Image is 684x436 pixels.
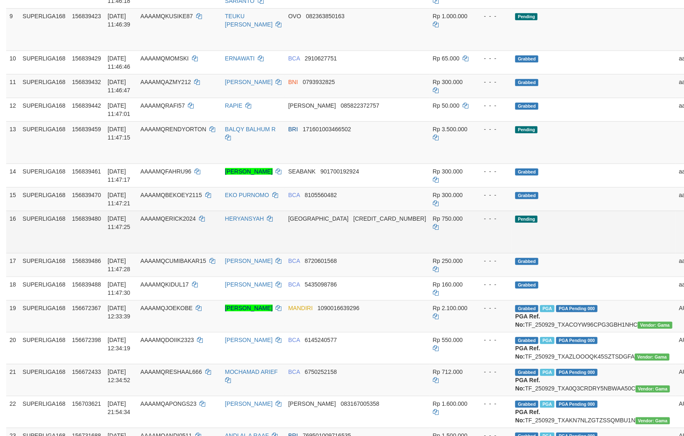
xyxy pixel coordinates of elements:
td: SUPERLIGA168 [19,8,69,51]
a: ERNAWATI [225,55,255,62]
span: Grabbed [515,258,538,265]
span: SEABANK [288,168,316,175]
span: 156839432 [72,79,101,85]
span: Grabbed [515,169,538,176]
span: Grabbed [515,79,538,86]
div: - - - [478,125,509,133]
span: PGA Pending [556,305,598,312]
td: 19 [6,300,19,332]
span: Rp 300.000 [433,168,463,175]
span: AAAAMQJOEKOBE [140,305,192,311]
td: 18 [6,277,19,300]
span: BCA [288,192,300,198]
td: TF_250929_TXAZLOOOQK45SZTSDGFA [512,332,675,364]
div: - - - [478,368,509,376]
td: 11 [6,74,19,98]
span: Copy 8105560482 to clipboard [305,192,337,198]
span: AAAAMQMOMSKI [140,55,189,62]
span: 156839461 [72,168,101,175]
a: MOCHAMAD ARIEF [225,369,278,375]
div: - - - [478,280,509,289]
span: Copy 2910627751 to clipboard [305,55,337,62]
span: Grabbed [515,369,538,376]
td: TF_250929_TXA0Q3CRDRY5NBWAA50C [512,364,675,396]
td: SUPERLIGA168 [19,300,69,332]
span: PGA Pending [556,369,598,376]
span: AAAAMQRENDYORTON [140,126,206,132]
span: Copy 082363850163 to clipboard [306,13,344,19]
span: 156703621 [72,400,101,407]
span: Rp 65.000 [433,55,460,62]
span: Grabbed [515,192,538,199]
span: [DATE] 11:47:25 [108,215,130,230]
span: AAAAMQAZMY212 [140,79,191,85]
span: Pending [515,126,538,133]
span: [DATE] 11:47:28 [108,258,130,272]
span: Copy 901700192924 to clipboard [320,168,359,175]
span: [DATE] 21:54:34 [108,400,130,415]
div: - - - [478,54,509,63]
span: 156839459 [72,126,101,132]
td: SUPERLIGA168 [19,164,69,187]
span: Vendor URL: https://trx31.1velocity.biz [635,354,670,361]
td: 21 [6,364,19,396]
div: - - - [478,78,509,86]
span: [DATE] 11:47:15 [108,126,130,141]
span: 156839486 [72,258,101,264]
span: Marked by aafsoycanthlai [540,369,554,376]
span: Pending [515,216,538,223]
a: EKO PURNOMO [225,192,269,198]
td: SUPERLIGA168 [19,396,69,428]
td: SUPERLIGA168 [19,332,69,364]
span: Grabbed [515,103,538,110]
span: Grabbed [515,305,538,312]
span: Rp 750.000 [433,215,463,222]
td: 13 [6,121,19,164]
span: 156839442 [72,102,101,109]
td: 22 [6,396,19,428]
span: Copy 083167005358 to clipboard [341,400,379,407]
b: PGA Ref. No: [515,409,540,424]
span: [DATE] 11:46:39 [108,13,130,28]
span: Pending [515,13,538,20]
span: AAAAMQDOIIK2323 [140,337,194,343]
span: Rp 250.000 [433,258,463,264]
span: Rp 1.600.000 [433,400,468,407]
span: 156672433 [72,369,101,375]
span: AAAAMQFAHRU96 [140,168,191,175]
span: 156839488 [72,281,101,288]
span: 156839423 [72,13,101,19]
span: Grabbed [515,401,538,408]
a: [PERSON_NAME] [225,168,273,175]
span: AAAAMQKUSIKE87 [140,13,193,19]
span: AAAAMQAPONGS23 [140,400,196,407]
span: BCA [288,258,300,264]
span: Rp 550.000 [433,337,463,343]
span: BCA [288,281,300,288]
span: Rp 712.000 [433,369,463,375]
a: [PERSON_NAME] [225,400,273,407]
div: - - - [478,101,509,110]
span: Copy 085822372757 to clipboard [341,102,379,109]
span: MANDIRI [288,305,313,311]
span: [DATE] 11:47:21 [108,192,130,207]
span: [DATE] 11:46:47 [108,79,130,94]
div: - - - [478,304,509,312]
span: [DATE] 11:47:01 [108,102,130,117]
span: AAAAMQCUMIBAKAR15 [140,258,206,264]
td: 12 [6,98,19,121]
span: Marked by aafsengchandara [540,305,554,312]
span: [GEOGRAPHIC_DATA] [288,215,349,222]
td: SUPERLIGA168 [19,51,69,74]
td: SUPERLIGA168 [19,74,69,98]
div: - - - [478,400,509,408]
span: AAAAMQERICK2024 [140,215,196,222]
td: 15 [6,187,19,211]
a: [PERSON_NAME] [225,281,273,288]
span: 156839470 [72,192,101,198]
span: Vendor URL: https://trx31.1velocity.biz [638,322,672,329]
span: [DATE] 11:47:30 [108,281,130,296]
a: TEUKU [PERSON_NAME] [225,13,273,28]
td: 20 [6,332,19,364]
span: 156672367 [72,305,101,311]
